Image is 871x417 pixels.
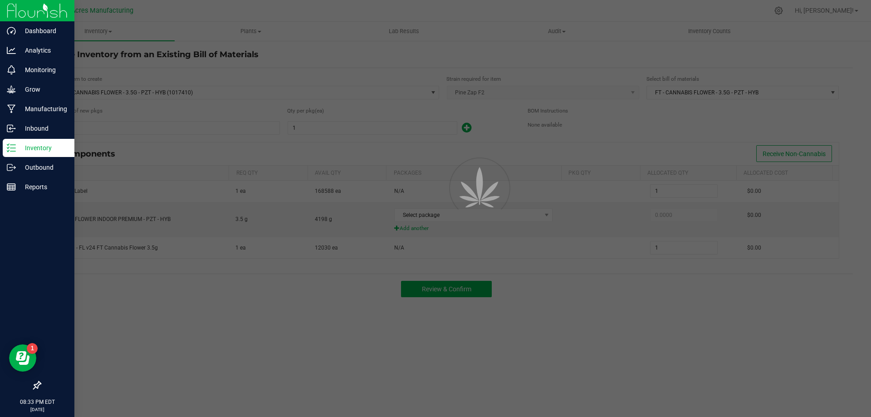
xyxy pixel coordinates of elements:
[4,406,70,413] p: [DATE]
[16,162,70,173] p: Outbound
[7,85,16,94] inline-svg: Grow
[7,163,16,172] inline-svg: Outbound
[16,25,70,36] p: Dashboard
[16,64,70,75] p: Monitoring
[4,398,70,406] p: 08:33 PM EDT
[16,45,70,56] p: Analytics
[7,143,16,152] inline-svg: Inventory
[7,104,16,113] inline-svg: Manufacturing
[7,182,16,191] inline-svg: Reports
[7,26,16,35] inline-svg: Dashboard
[9,344,36,372] iframe: Resource center
[7,124,16,133] inline-svg: Inbound
[7,46,16,55] inline-svg: Analytics
[16,182,70,192] p: Reports
[16,103,70,114] p: Manufacturing
[16,142,70,153] p: Inventory
[16,84,70,95] p: Grow
[27,343,38,354] iframe: Resource center unread badge
[7,65,16,74] inline-svg: Monitoring
[16,123,70,134] p: Inbound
